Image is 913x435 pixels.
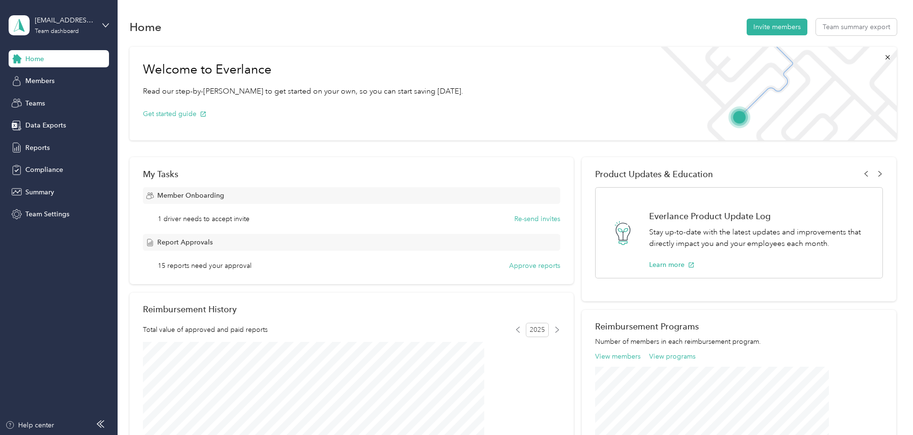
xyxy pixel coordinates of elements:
div: My Tasks [143,169,560,179]
span: 2025 [526,323,549,337]
h1: Home [130,22,162,32]
button: Invite members [747,19,807,35]
p: Number of members in each reimbursement program. [595,337,883,347]
button: Learn more [649,260,695,270]
span: Report Approvals [157,237,213,247]
span: Team Settings [25,209,69,219]
span: Compliance [25,165,63,175]
div: Team dashboard [35,29,79,34]
span: 15 reports need your approval [158,261,251,271]
p: Stay up-to-date with the latest updates and improvements that directly impact you and your employ... [649,226,872,250]
button: Help center [5,420,54,430]
button: Get started guide [143,109,207,119]
span: Summary [25,187,54,197]
button: Team summary export [816,19,897,35]
button: View programs [649,351,696,361]
h2: Reimbursement History [143,304,237,314]
span: 1 driver needs to accept invite [158,214,250,224]
span: Home [25,54,44,64]
span: Product Updates & Education [595,169,713,179]
img: Welcome to everlance [651,47,896,140]
span: Members [25,76,54,86]
h2: Reimbursement Programs [595,321,883,331]
span: Teams [25,98,45,108]
h1: Everlance Product Update Log [649,211,872,221]
h1: Welcome to Everlance [143,62,463,77]
iframe: Everlance-gr Chat Button Frame [859,382,913,435]
span: Reports [25,143,50,153]
span: Total value of approved and paid reports [143,325,268,335]
p: Read our step-by-[PERSON_NAME] to get started on your own, so you can start saving [DATE]. [143,85,463,97]
span: Data Exports [25,120,66,130]
button: Approve reports [509,261,560,271]
button: Re-send invites [514,214,560,224]
div: [EMAIL_ADDRESS][DOMAIN_NAME] [35,15,95,25]
span: Member Onboarding [157,191,224,201]
button: View members [595,351,641,361]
